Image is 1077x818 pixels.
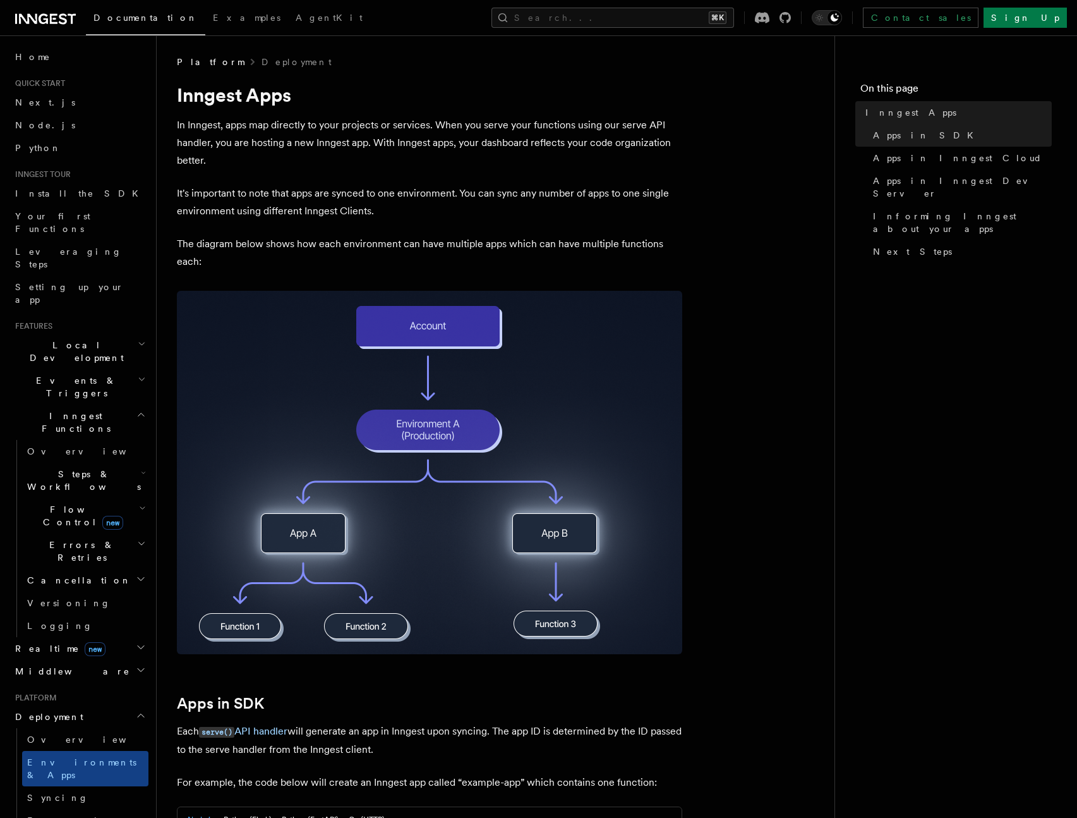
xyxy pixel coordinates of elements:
a: Overview [22,440,148,463]
button: Events & Triggers [10,369,148,405]
span: Next Steps [873,245,952,258]
a: Logging [22,614,148,637]
button: Middleware [10,660,148,683]
span: Overview [27,735,157,745]
p: For example, the code below will create an Inngest app called “example-app” which contains one fu... [177,774,682,791]
a: Apps in Inngest Dev Server [868,169,1052,205]
span: Your first Functions [15,211,90,234]
button: Search...⌘K [491,8,734,28]
span: Platform [177,56,244,68]
p: The diagram below shows how each environment can have multiple apps which can have multiple funct... [177,235,682,271]
a: Sign Up [984,8,1067,28]
span: Node.js [15,120,75,130]
span: Middleware [10,665,130,678]
h4: On this page [860,81,1052,101]
span: Setting up your app [15,282,124,305]
span: Informing Inngest about your apps [873,210,1052,235]
a: Next Steps [868,240,1052,263]
button: Realtimenew [10,637,148,660]
span: Inngest tour [10,169,71,180]
a: Environments & Apps [22,751,148,786]
span: Deployment [10,711,83,723]
a: Python [10,137,148,159]
a: Apps in SDK [868,124,1052,147]
span: Events & Triggers [10,374,138,400]
span: Quick start [10,78,65,89]
button: Local Development [10,334,148,369]
a: Informing Inngest about your apps [868,205,1052,240]
span: Platform [10,693,57,703]
span: Next.js [15,97,75,107]
span: Features [10,321,52,331]
a: Deployment [262,56,332,68]
kbd: ⌘K [709,11,726,24]
span: Install the SDK [15,188,146,198]
a: Install the SDK [10,182,148,205]
a: Home [10,46,148,68]
span: Overview [27,446,157,456]
div: Inngest Functions [10,440,148,637]
code: serve() [199,727,234,738]
a: Contact sales [863,8,978,28]
a: Leveraging Steps [10,240,148,276]
a: Documentation [86,4,205,35]
span: Apps in Inngest Cloud [873,152,1042,164]
a: AgentKit [288,4,370,34]
button: Toggle dark mode [812,10,842,25]
button: Cancellation [22,569,148,592]
a: Overview [22,728,148,751]
button: Deployment [10,705,148,728]
span: new [85,642,105,656]
a: Apps in SDK [177,695,264,712]
a: Syncing [22,786,148,809]
span: Documentation [93,13,198,23]
span: Apps in SDK [873,129,981,142]
a: Node.js [10,114,148,137]
span: Examples [213,13,280,23]
span: Home [15,51,51,63]
h1: Inngest Apps [177,83,682,106]
img: Diagram showing multiple environments, each with various apps. Within these apps, there are numer... [177,291,682,654]
span: AgentKit [296,13,363,23]
button: Errors & Retries [22,534,148,569]
a: Next.js [10,91,148,114]
span: Inngest Apps [865,106,956,119]
a: Inngest Apps [860,101,1052,124]
span: Steps & Workflows [22,468,141,493]
a: Versioning [22,592,148,614]
a: serve()API handler [199,725,287,737]
span: Realtime [10,642,105,655]
span: Logging [27,621,93,631]
span: Errors & Retries [22,539,137,564]
button: Inngest Functions [10,405,148,440]
span: Inngest Functions [10,410,136,435]
span: Python [15,143,61,153]
span: Apps in Inngest Dev Server [873,174,1052,200]
a: Apps in Inngest Cloud [868,147,1052,169]
span: Flow Control [22,503,139,528]
a: Setting up your app [10,276,148,311]
span: new [102,516,123,530]
p: It's important to note that apps are synced to one environment. You can sync any number of apps t... [177,185,682,220]
span: Local Development [10,339,138,364]
span: Environments & Apps [27,757,136,780]
a: Examples [205,4,288,34]
span: Syncing [27,793,88,803]
p: In Inngest, apps map directly to your projects or services. When you serve your functions using o... [177,116,682,169]
button: Flow Controlnew [22,498,148,534]
button: Steps & Workflows [22,463,148,498]
span: Versioning [27,598,111,608]
span: Leveraging Steps [15,247,122,269]
a: Your first Functions [10,205,148,240]
p: Each will generate an app in Inngest upon syncing. The app ID is determined by the ID passed to t... [177,723,682,759]
span: Cancellation [22,574,131,587]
